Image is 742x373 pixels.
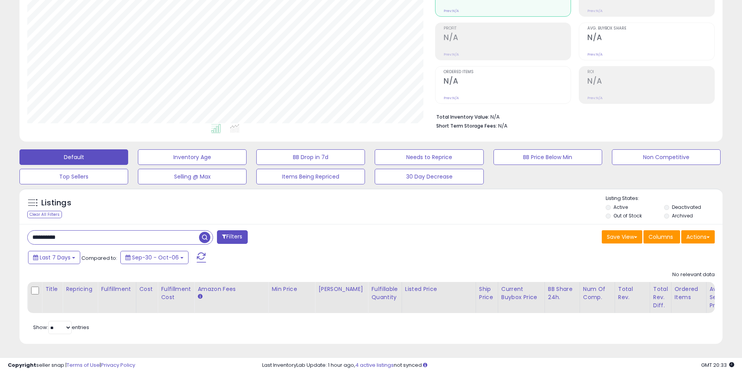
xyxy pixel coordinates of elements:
[256,169,365,184] button: Items Being Repriced
[67,361,100,369] a: Terms of Use
[33,324,89,331] span: Show: entries
[587,9,603,13] small: Prev: N/A
[138,149,247,165] button: Inventory Age
[643,230,680,243] button: Columns
[444,9,459,13] small: Prev: N/A
[217,230,247,244] button: Filters
[355,361,394,369] a: 4 active listings
[444,33,571,44] h2: N/A
[19,169,128,184] button: Top Sellers
[27,211,62,218] div: Clear All Filters
[498,122,508,130] span: N/A
[41,198,71,208] h5: Listings
[436,112,709,121] li: N/A
[479,285,495,301] div: Ship Price
[8,362,135,369] div: seller snap | |
[444,26,571,31] span: Profit
[710,285,738,310] div: Avg Selling Price
[45,285,59,293] div: Title
[701,361,734,369] span: 2025-10-14 20:33 GMT
[444,96,459,100] small: Prev: N/A
[161,285,191,301] div: Fulfillment Cost
[493,149,602,165] button: BB Price Below Min
[681,230,715,243] button: Actions
[613,204,628,210] label: Active
[548,285,576,301] div: BB Share 24h.
[672,212,693,219] label: Archived
[405,285,472,293] div: Listed Price
[101,285,132,293] div: Fulfillment
[587,77,714,87] h2: N/A
[28,251,80,264] button: Last 7 Days
[436,114,489,120] b: Total Inventory Value:
[587,52,603,57] small: Prev: N/A
[262,362,734,369] div: Last InventoryLab Update: 1 hour ago, not synced.
[81,254,117,262] span: Compared to:
[587,33,714,44] h2: N/A
[197,285,265,293] div: Amazon Fees
[649,233,673,241] span: Columns
[613,212,642,219] label: Out of Stock
[587,26,714,31] span: Avg. Buybox Share
[612,149,721,165] button: Non Competitive
[606,195,723,202] p: Listing States:
[40,254,70,261] span: Last 7 Days
[501,285,541,301] div: Current Buybox Price
[256,149,365,165] button: BB Drop in 7d
[318,285,365,293] div: [PERSON_NAME]
[675,285,703,301] div: Ordered Items
[271,285,312,293] div: Min Price
[653,285,668,310] div: Total Rev. Diff.
[66,285,94,293] div: Repricing
[583,285,612,301] div: Num of Comp.
[444,77,571,87] h2: N/A
[444,52,459,57] small: Prev: N/A
[19,149,128,165] button: Default
[197,293,202,300] small: Amazon Fees.
[138,169,247,184] button: Selling @ Max
[375,169,483,184] button: 30 Day Decrease
[120,251,189,264] button: Sep-30 - Oct-06
[602,230,642,243] button: Save View
[371,285,398,301] div: Fulfillable Quantity
[375,149,483,165] button: Needs to Reprice
[132,254,179,261] span: Sep-30 - Oct-06
[139,285,155,293] div: Cost
[101,361,135,369] a: Privacy Policy
[436,123,497,129] b: Short Term Storage Fees:
[444,70,571,74] span: Ordered Items
[8,361,36,369] strong: Copyright
[587,70,714,74] span: ROI
[672,204,701,210] label: Deactivated
[672,271,715,278] div: No relevant data
[618,285,647,301] div: Total Rev.
[587,96,603,100] small: Prev: N/A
